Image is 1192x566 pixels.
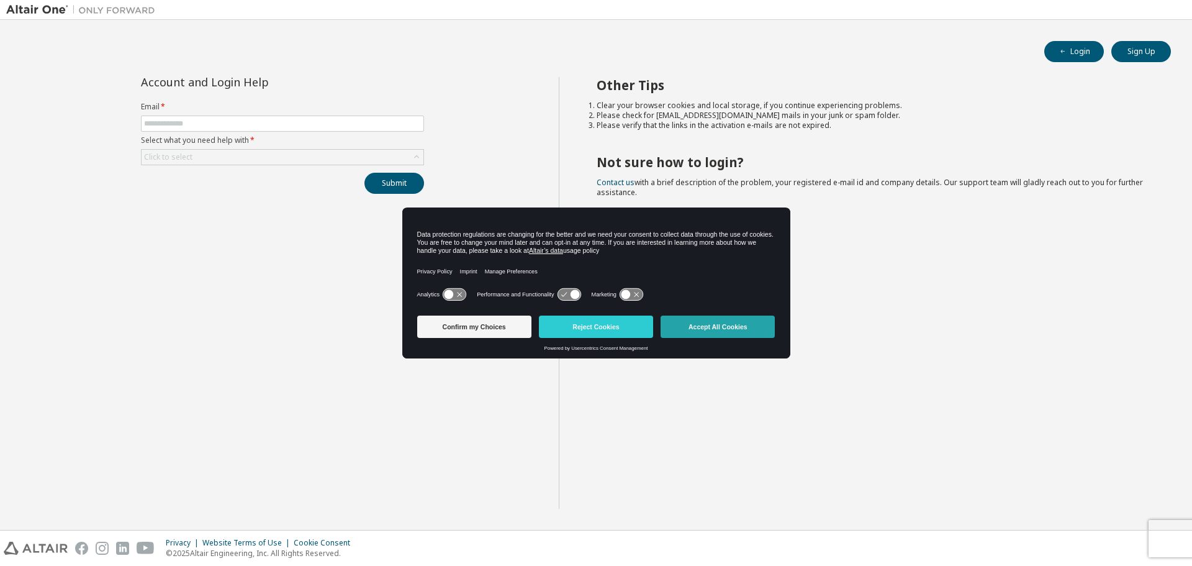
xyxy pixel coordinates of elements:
[597,121,1149,130] li: Please verify that the links in the activation e-mails are not expired.
[141,77,368,87] div: Account and Login Help
[96,542,109,555] img: instagram.svg
[141,102,424,112] label: Email
[4,542,68,555] img: altair_logo.svg
[6,4,161,16] img: Altair One
[166,538,202,548] div: Privacy
[597,177,1143,198] span: with a brief description of the problem, your registered e-mail id and company details. Our suppo...
[116,542,129,555] img: linkedin.svg
[141,135,424,145] label: Select what you need help with
[597,111,1149,121] li: Please check for [EMAIL_ADDRESS][DOMAIN_NAME] mails in your junk or spam folder.
[597,101,1149,111] li: Clear your browser cookies and local storage, if you continue experiencing problems.
[137,542,155,555] img: youtube.svg
[142,150,423,165] div: Click to select
[1044,41,1104,62] button: Login
[166,548,358,559] p: © 2025 Altair Engineering, Inc. All Rights Reserved.
[1111,41,1171,62] button: Sign Up
[597,154,1149,170] h2: Not sure how to login?
[144,152,192,162] div: Click to select
[202,538,294,548] div: Website Terms of Use
[294,538,358,548] div: Cookie Consent
[75,542,88,555] img: facebook.svg
[597,177,634,188] a: Contact us
[597,77,1149,93] h2: Other Tips
[364,173,424,194] button: Submit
